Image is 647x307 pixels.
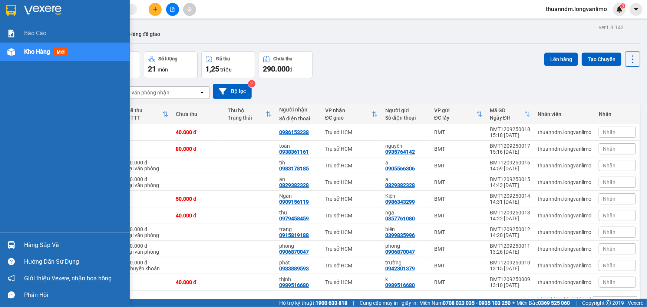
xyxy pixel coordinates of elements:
[490,143,530,149] div: BMT1209250017
[486,104,534,124] th: Toggle SortBy
[53,24,105,34] div: 0986153238
[544,53,578,66] button: Lên hàng
[385,226,427,232] div: hiền
[603,196,615,202] span: Nhãn
[7,241,15,249] img: warehouse-icon
[279,160,318,166] div: tín
[52,41,62,49] span: CC :
[434,213,482,218] div: BMT
[279,143,318,149] div: toàn
[118,89,169,96] div: Chọn văn phòng nhận
[385,266,415,271] div: 0942301379
[490,149,530,155] div: 15:16 [DATE]
[325,129,378,135] div: Trụ sở HCM
[490,249,530,255] div: 13:26 [DATE]
[263,64,290,73] span: 290.000
[325,263,378,268] div: Trụ sở HCM
[603,213,615,218] span: Nhãn
[540,4,613,14] span: thuanndm.longvanlimo
[127,232,168,238] div: Tại văn phòng
[385,260,427,266] div: trường
[176,213,220,218] div: 40.000 đ
[279,166,309,171] div: 0983178185
[490,216,530,221] div: 14:22 [DATE]
[127,226,168,232] div: 40.000 đ
[325,279,378,285] div: Trụ sở HCM
[616,6,623,13] img: icon-new-feature
[8,258,15,265] span: question-circle
[434,163,482,168] div: BMT
[279,193,318,199] div: Ngân
[430,104,486,124] th: Toggle SortBy
[6,54,105,63] div: Tên hàng: hs ( : 1 )
[248,80,255,87] sup: 2
[8,275,15,282] span: notification
[490,232,530,238] div: 14:20 [DATE]
[158,67,168,73] span: món
[24,290,124,301] div: Phản hồi
[325,246,378,252] div: Trụ sở HCM
[603,246,615,252] span: Nhãn
[325,179,378,185] div: Trụ sở HCM
[490,276,530,282] div: BMT1209250009
[599,23,624,31] div: ver 1.8.143
[385,115,427,121] div: Số điện thoại
[127,260,168,266] div: 60.000 đ
[385,160,427,166] div: a
[127,107,162,113] div: Đã thu
[538,196,591,202] div: thuanndm.longvanlimo
[159,56,178,61] div: Số lượng
[516,299,570,307] span: Miền Bắc
[279,216,309,221] div: 0979458459
[385,149,415,155] div: 0935764142
[490,182,530,188] div: 14:43 [DATE]
[434,196,482,202] div: BMT
[606,300,611,306] span: copyright
[279,199,309,205] div: 0909156119
[149,3,162,16] button: plus
[279,243,318,249] div: phong
[7,48,15,56] img: warehouse-icon
[127,182,168,188] div: Tại văn phòng
[434,115,476,121] div: ĐC lấy
[279,176,318,182] div: an
[24,29,46,38] span: Báo cáo
[603,229,615,235] span: Nhãn
[127,166,168,171] div: Tại văn phòng
[228,107,266,113] div: Thu hộ
[490,260,530,266] div: BMT1209250010
[538,146,591,152] div: thuanndm.longvanlimo
[538,279,591,285] div: thuanndm.longvanlimo
[183,3,196,16] button: aim
[385,199,415,205] div: 0986343299
[538,213,591,218] div: thuanndm.longvanlimo
[490,193,530,199] div: BMT1209250014
[490,266,530,271] div: 13:15 [DATE]
[385,249,415,255] div: 0906870047
[490,132,530,138] div: 15:18 [DATE]
[24,240,124,251] div: Hàng sắp về
[538,129,591,135] div: thuanndm.longvanlimo
[228,115,266,121] div: Trạng thái
[224,104,275,124] th: Toggle SortBy
[490,126,530,132] div: BMT1209250018
[434,146,482,152] div: BMT
[6,7,18,15] span: Gửi:
[279,260,318,266] div: phát
[385,107,427,113] div: Người gửi
[325,196,378,202] div: Trụ sở HCM
[633,6,640,13] span: caret-down
[490,226,530,232] div: BMT1209250012
[52,39,106,49] div: 40.000
[127,243,168,249] div: 60.000 đ
[603,146,615,152] span: Nhãn
[24,48,50,55] span: Kho hàng
[279,107,318,113] div: Người nhận
[144,51,198,78] button: Số lượng21món
[419,299,511,307] span: Miền Nam
[385,143,427,149] div: nguyễn
[385,216,415,221] div: 0857761080
[279,149,309,155] div: 0938361161
[538,263,591,268] div: thuanndm.longvanlimo
[490,160,530,166] div: BMT1209250016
